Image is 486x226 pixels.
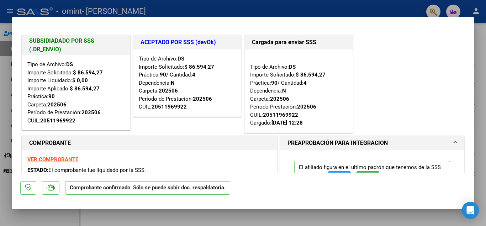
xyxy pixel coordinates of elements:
[65,181,230,195] p: Comprobante confirmado. Sólo se puede subir doc. respaldatoria.
[289,64,296,70] strong: DS
[271,120,303,126] strong: [DATE] 12:28
[171,80,175,86] strong: N
[27,167,48,173] span: ESTADO:
[282,88,286,94] strong: N
[294,161,450,188] p: El afiliado figura en el ultimo padrón que tenemos de la SSS de
[73,69,103,76] strong: $ 86.594,27
[250,55,347,127] div: Tipo de Archivo: Importe Solicitado: Práctica: / Cantidad: Dependencia: Carpeta: Período Prestaci...
[270,96,289,102] strong: 202506
[47,101,67,108] strong: 202506
[462,202,479,219] div: Open Intercom Messenger
[263,111,298,119] div: 20511969922
[184,64,214,70] strong: $ 86.594,27
[141,38,234,47] h1: ACEPTADO POR SSS (devOk)
[192,72,195,78] strong: 4
[81,109,101,116] strong: 202506
[303,80,307,86] strong: 4
[296,72,326,78] strong: $ 86.594,27
[193,96,212,102] strong: 202506
[139,55,236,111] div: Tipo de Archivo: Importe Solicitado: Práctica: / Cantidad: Dependencia: Carpeta: Período de Prest...
[178,56,184,62] strong: DS
[27,61,125,125] div: Tipo de Archivo: Importe Solicitado: Importe Liquidado: Importe Aplicado: Práctica: Carpeta: Perí...
[70,85,100,92] strong: $ 86.594,27
[297,104,316,110] strong: 202506
[159,88,178,94] strong: 202506
[40,117,75,125] div: 20511969922
[252,38,345,47] h1: Cargada para enviar SSS
[48,167,146,173] span: El comprobante fue liquidado por la SSS.
[271,80,278,86] strong: 90
[287,139,388,147] h1: PREAPROBACIÓN PARA INTEGRACION
[280,136,464,150] mat-expansion-panel-header: PREAPROBACIÓN PARA INTEGRACION
[328,171,351,184] button: FTP
[356,171,379,184] button: SSS
[66,61,73,68] strong: DS
[152,103,187,111] div: 20511969922
[27,156,78,163] a: VER COMPROBANTE
[29,140,71,146] strong: COMPROBANTE
[72,77,88,84] strong: $ 0,00
[160,72,166,78] strong: 90
[29,37,123,54] h1: SUBSIDIADADO POR SSS (.DR_ENVIO)
[48,93,55,100] strong: 90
